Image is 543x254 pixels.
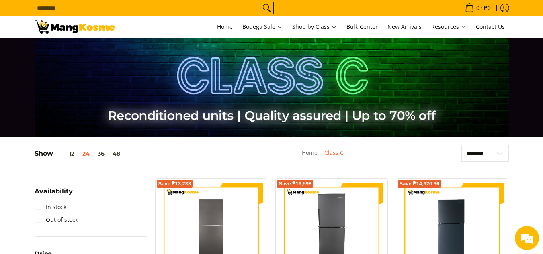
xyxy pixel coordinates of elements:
span: Save ₱13,233 [158,181,191,186]
a: Class C [324,149,344,156]
span: Bodega Sale [242,22,283,32]
nav: Breadcrumbs [252,148,393,166]
span: Shop by Class [292,22,337,32]
button: 24 [78,150,94,157]
span: Save ₱16,598 [279,181,311,186]
a: Contact Us [472,16,509,38]
span: 0 [475,5,481,11]
a: Bodega Sale [238,16,287,38]
button: 12 [53,150,78,157]
span: Availability [35,188,73,195]
h5: Show [35,150,124,158]
button: Search [260,2,273,14]
a: Bulk Center [342,16,382,38]
span: ₱0 [483,5,492,11]
span: Contact Us [476,23,505,30]
span: New Arrivals [387,23,422,30]
summary: Open [35,188,73,201]
a: Home [213,16,237,38]
a: Home [302,149,318,156]
button: 36 [94,150,109,157]
span: Save ₱14,620.36 [399,181,439,186]
span: Resources [431,22,466,32]
img: Class C Home &amp; Business Appliances: Up to 70% Off l Mang Kosme [35,20,115,34]
a: Out of stock [35,213,78,226]
a: Shop by Class [288,16,341,38]
nav: Main Menu [123,16,509,38]
a: In stock [35,201,66,213]
span: • [463,4,493,12]
a: Resources [427,16,470,38]
a: New Arrivals [383,16,426,38]
button: 48 [109,150,124,157]
span: Home [217,23,233,30]
span: Bulk Center [346,23,378,30]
